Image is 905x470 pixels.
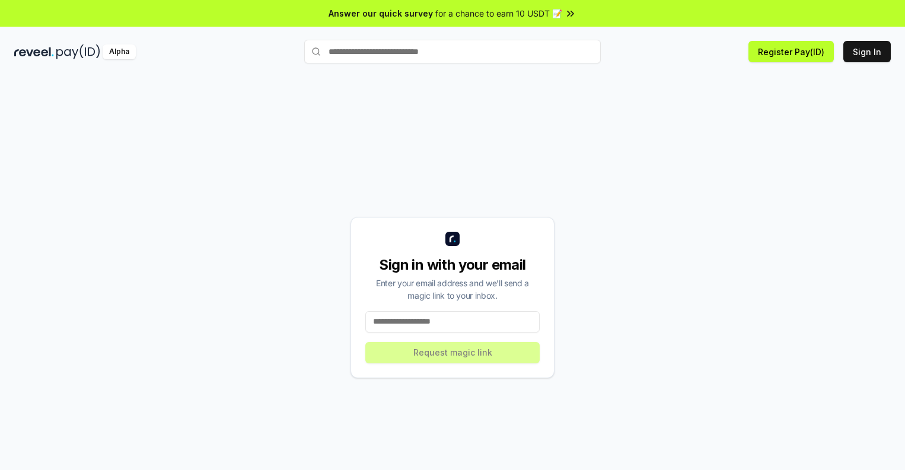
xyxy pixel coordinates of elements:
span: for a chance to earn 10 USDT 📝 [435,7,562,20]
div: Alpha [103,44,136,59]
div: Sign in with your email [365,255,540,274]
div: Enter your email address and we’ll send a magic link to your inbox. [365,277,540,302]
button: Sign In [843,41,891,62]
img: logo_small [445,232,460,246]
img: reveel_dark [14,44,54,59]
img: pay_id [56,44,100,59]
button: Register Pay(ID) [748,41,834,62]
span: Answer our quick survey [329,7,433,20]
